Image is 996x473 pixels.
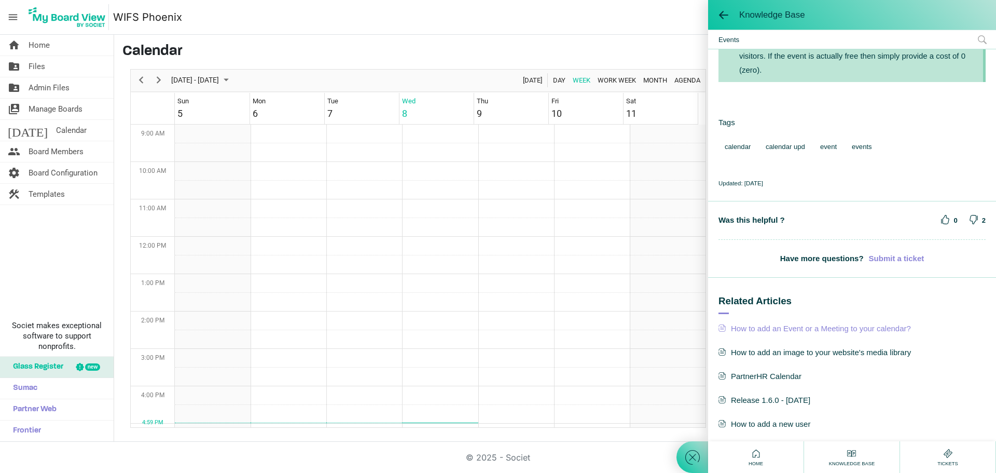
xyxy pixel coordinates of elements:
[953,215,957,226] span: 0
[597,74,637,87] span: Work Week
[869,253,924,265] b: Submit a ticket
[139,205,166,212] span: 11:00 AM
[402,96,416,106] div: Wed
[177,96,189,106] div: Sun
[8,163,20,183] span: settings
[152,74,166,87] button: Next
[8,99,20,119] span: switch_account
[122,43,988,61] h3: Calendar
[718,346,986,359] span: How to add an image to your website's media library
[85,363,100,371] div: new
[141,130,164,137] span: 9:00 AM
[130,69,706,428] div: Week of October 8, 2025
[521,74,544,87] button: Today
[253,106,258,120] div: 6
[718,417,986,431] span: How to add a new user
[29,163,98,183] span: Board Configuration
[25,4,113,30] a: My Board View Logo
[477,96,488,106] div: Thu
[626,96,636,106] div: Sat
[8,141,20,162] span: people
[8,77,20,98] span: folder_shared
[826,447,877,467] div: Knowledge Base
[551,96,559,106] div: Fri
[150,70,168,91] div: next period
[113,7,182,28] a: WIFS Phoenix
[8,378,37,399] span: Sumac
[626,106,637,120] div: 11
[3,7,23,27] span: menu
[134,74,148,87] button: Previous
[642,74,669,87] button: Month
[982,215,986,226] span: 2
[673,74,702,87] button: Agenda
[177,106,183,120] div: 5
[131,418,175,427] div: 4:59 PM
[826,460,877,467] span: Knowledge Base
[141,391,164,399] span: 4:00 PM
[8,35,20,56] span: home
[718,293,986,314] div: Related Articles
[718,117,986,129] span: Tags
[29,77,70,98] span: Admin Files
[718,394,986,407] span: Release 1.6.0 - [DATE]
[935,460,961,467] span: Tickets
[168,70,235,91] div: October 05 - 11, 2025
[780,253,864,265] span: Have more questions?
[253,96,266,106] div: Mon
[739,10,805,20] span: Knowledge Base
[814,139,843,155] span: event
[170,74,220,87] span: [DATE] - [DATE]
[708,30,996,49] span: Events
[5,320,109,352] span: Societ makes exceptional software to support nonprofits.
[596,74,638,87] button: Work Week
[718,370,986,383] span: PartnerHR Calendar
[743,180,763,186] span: [DATE]
[8,399,57,420] span: Partner Web
[327,106,333,120] div: 7
[29,141,84,162] span: Board Members
[8,184,20,205] span: construction
[552,74,566,87] span: Day
[718,322,986,335] span: How to add an Event or a Meeting to your calendar?
[8,421,41,441] span: Frontier
[551,74,568,87] button: Day
[29,56,45,77] span: Files
[718,214,785,226] div: Was this helpful ?
[551,106,562,120] div: 10
[571,74,592,87] button: Week
[139,167,166,174] span: 10:00 AM
[141,317,164,324] span: 2:00 PM
[56,120,87,141] span: Calendar
[8,120,48,141] span: [DATE]
[327,96,338,106] div: Tue
[170,74,233,87] button: October 2025
[673,74,701,87] span: Agenda
[718,180,743,186] span: Updated :
[522,74,543,87] span: [DATE]
[718,139,757,155] span: calendar
[141,354,164,361] span: 3:00 PM
[402,106,407,120] div: 8
[739,35,978,77] div: If you don’t provide a cost, then no cost details will be shown to visitors. If the event is actu...
[29,35,50,56] span: Home
[935,447,961,467] div: Tickets
[572,74,591,87] span: Week
[132,70,150,91] div: previous period
[29,99,82,119] span: Manage Boards
[8,357,63,377] span: Glass Register
[466,452,530,463] a: © 2025 - Societ
[141,279,164,287] span: 1:00 PM
[642,74,668,87] span: Month
[139,242,166,249] span: 12:00 PM
[846,139,878,155] span: events
[746,447,766,467] div: Home
[746,460,766,467] span: Home
[29,184,65,205] span: Templates
[759,139,811,155] span: calendar upd
[8,56,20,77] span: folder_shared
[477,106,482,120] div: 9
[25,4,109,30] img: My Board View Logo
